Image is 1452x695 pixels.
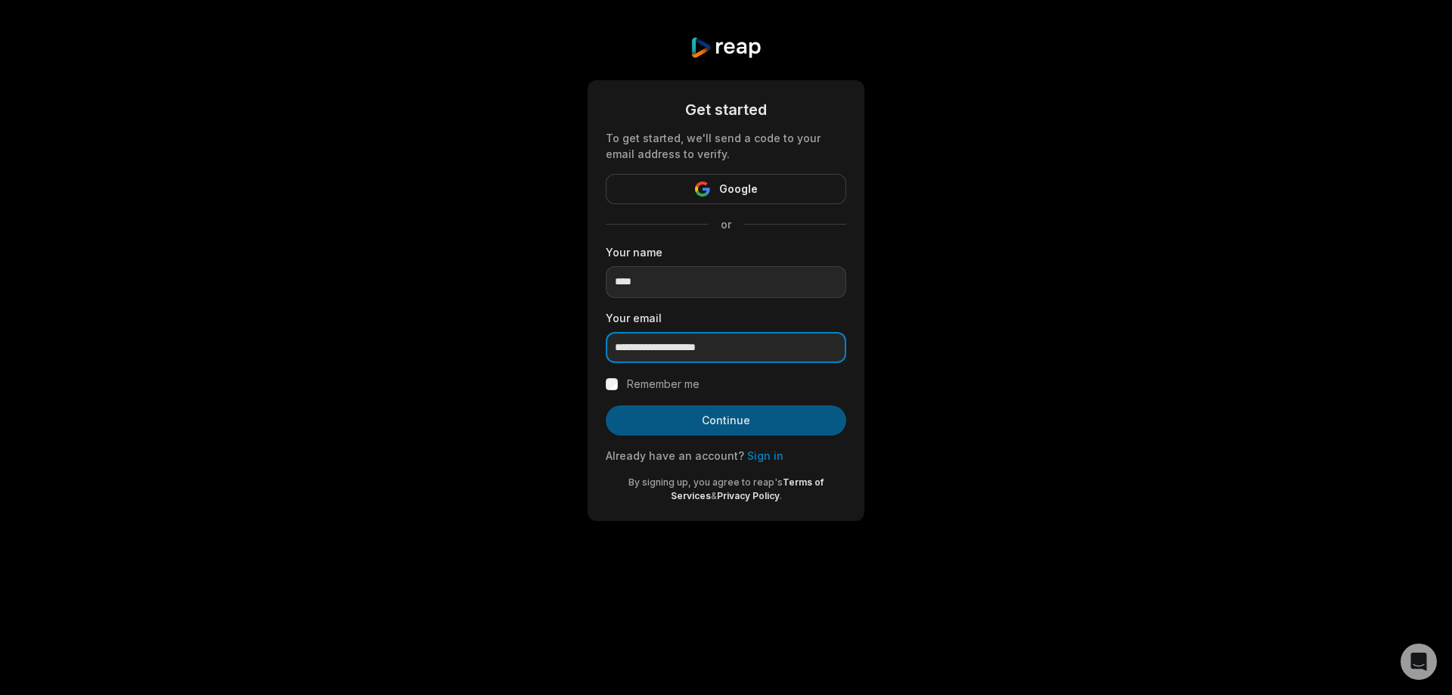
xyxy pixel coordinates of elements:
[627,375,700,393] label: Remember me
[606,174,846,204] button: Google
[717,490,780,501] a: Privacy Policy
[709,216,743,232] span: or
[606,405,846,436] button: Continue
[711,490,717,501] span: &
[606,244,846,260] label: Your name
[719,180,758,198] span: Google
[606,310,846,326] label: Your email
[747,449,783,462] a: Sign in
[628,476,783,488] span: By signing up, you agree to reap's
[1401,644,1437,680] div: Open Intercom Messenger
[606,98,846,121] div: Get started
[780,490,782,501] span: .
[606,130,846,162] div: To get started, we'll send a code to your email address to verify.
[690,36,762,59] img: reap
[606,449,744,462] span: Already have an account?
